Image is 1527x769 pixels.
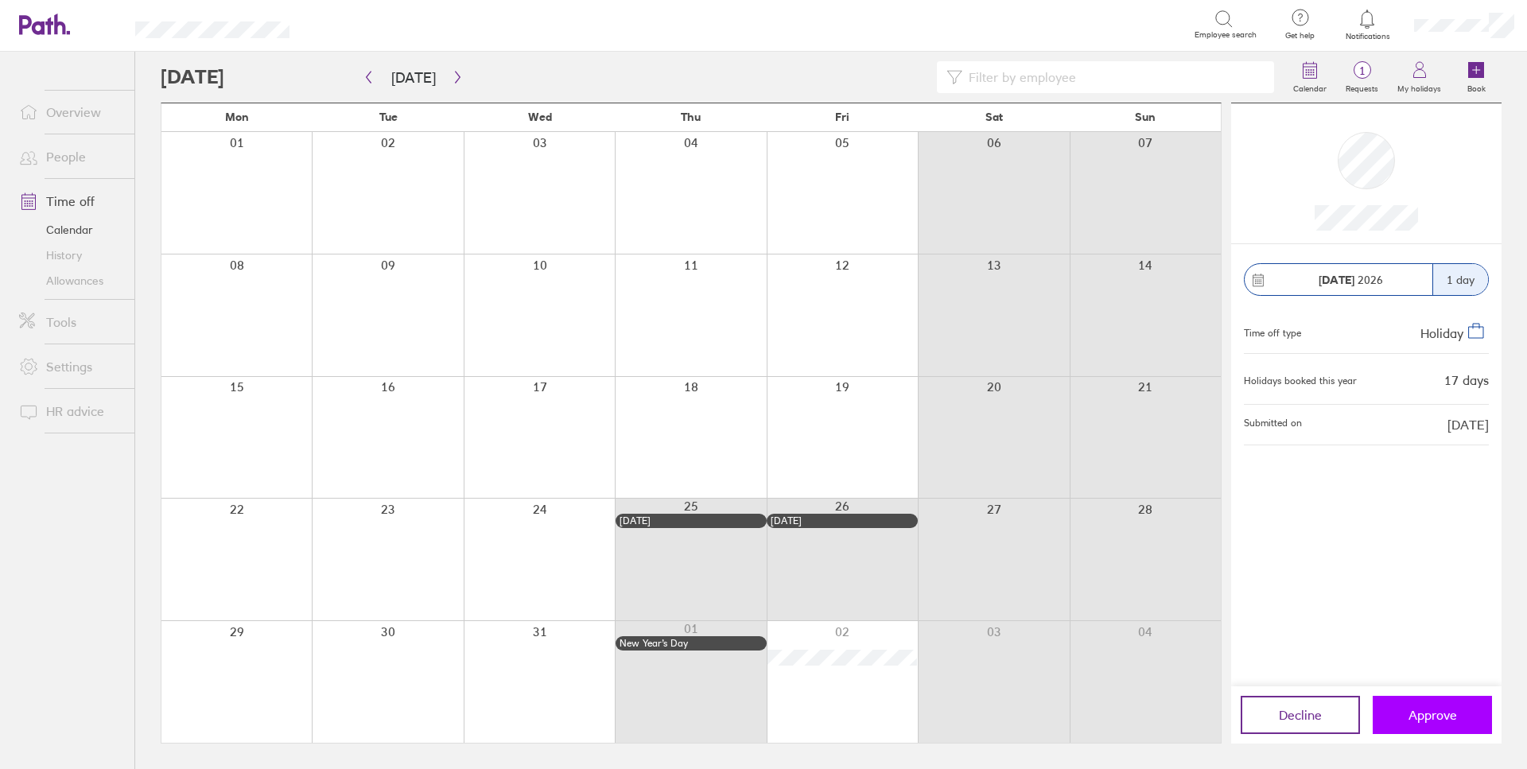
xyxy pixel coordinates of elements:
span: 1 [1336,64,1388,77]
a: My holidays [1388,52,1451,103]
label: Calendar [1284,80,1336,94]
button: Decline [1241,696,1360,734]
span: Thu [681,111,701,123]
a: HR advice [6,395,134,427]
a: History [6,243,134,268]
label: Book [1458,80,1495,94]
a: Calendar [6,217,134,243]
label: Requests [1336,80,1388,94]
span: Sat [985,111,1003,123]
span: Sun [1135,111,1156,123]
span: 2026 [1319,274,1383,286]
span: Submitted on [1244,418,1302,432]
div: Search [332,17,373,31]
a: Notifications [1342,8,1393,41]
a: 1Requests [1336,52,1388,103]
span: Get help [1274,31,1326,41]
a: People [6,141,134,173]
span: [DATE] [1447,418,1489,432]
div: [DATE] [620,515,763,526]
div: New Year’s Day [620,638,763,649]
span: Holiday [1420,325,1463,341]
input: Filter by employee [962,62,1265,92]
span: Fri [835,111,849,123]
a: Settings [6,351,134,383]
label: My holidays [1388,80,1451,94]
span: Approve [1408,708,1457,722]
button: [DATE] [379,64,449,91]
span: Decline [1279,708,1322,722]
div: [DATE] [771,515,914,526]
div: Time off type [1244,321,1301,340]
strong: [DATE] [1319,273,1354,287]
a: Time off [6,185,134,217]
a: Tools [6,306,134,338]
span: Wed [528,111,552,123]
span: Tue [379,111,398,123]
a: Calendar [1284,52,1336,103]
div: Holidays booked this year [1244,375,1357,386]
span: Notifications [1342,32,1393,41]
div: 1 day [1432,264,1488,295]
span: Mon [225,111,249,123]
button: Approve [1373,696,1492,734]
a: Book [1451,52,1502,103]
a: Allowances [6,268,134,293]
div: 17 days [1444,373,1489,387]
span: Employee search [1195,30,1257,40]
a: Overview [6,96,134,128]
